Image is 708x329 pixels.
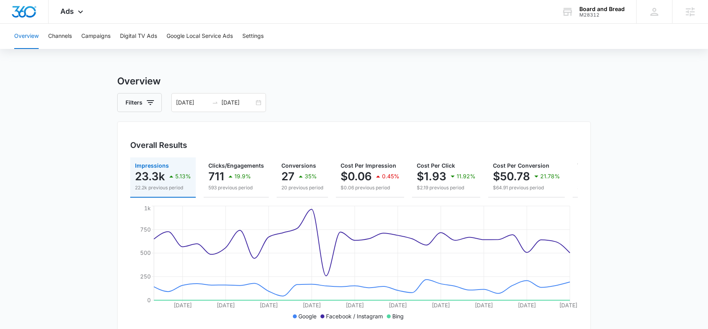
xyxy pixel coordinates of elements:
p: $2.19 previous period [417,184,476,191]
span: Conversions [281,162,316,169]
span: swap-right [212,99,218,106]
tspan: [DATE] [260,302,278,308]
p: 19.9% [234,174,251,179]
p: $0.06 [341,170,372,183]
span: to [212,99,218,106]
p: Bing [392,312,404,320]
span: Cost Per Click [417,162,455,169]
h3: Overall Results [130,139,187,151]
span: Total Spend [577,162,610,169]
tspan: 750 [140,226,151,233]
p: 35% [305,174,317,179]
p: 711 [208,170,224,183]
button: Overview [14,24,39,49]
p: $0.06 previous period [341,184,399,191]
p: 23.3k [135,170,165,183]
button: Channels [48,24,72,49]
tspan: [DATE] [346,302,364,308]
tspan: [DATE] [559,302,577,308]
tspan: [DATE] [303,302,321,308]
div: account name [579,6,625,12]
p: 5.13% [175,174,191,179]
p: 593 previous period [208,184,264,191]
tspan: [DATE] [217,302,235,308]
button: Filters [117,93,162,112]
p: $50.78 [493,170,530,183]
tspan: 500 [140,249,151,256]
p: 11.92% [457,174,476,179]
tspan: 250 [140,273,151,280]
p: $1,298.30 previous period [577,184,652,191]
h3: Overview [117,74,591,88]
p: 22.2k previous period [135,184,191,191]
span: Cost Per Impression [341,162,396,169]
p: 20 previous period [281,184,323,191]
tspan: [DATE] [475,302,493,308]
tspan: [DATE] [174,302,192,308]
p: $64.91 previous period [493,184,560,191]
span: Impressions [135,162,169,169]
p: 21.78% [540,174,560,179]
input: End date [221,98,254,107]
tspan: 0 [147,297,151,303]
tspan: 1k [144,205,151,211]
tspan: [DATE] [389,302,407,308]
p: Facebook / Instagram [326,312,383,320]
p: $1.93 [417,170,446,183]
tspan: [DATE] [432,302,450,308]
button: Settings [242,24,264,49]
button: Google Local Service Ads [167,24,233,49]
tspan: [DATE] [518,302,536,308]
p: $1,371.00 [577,170,628,183]
span: Ads [60,7,74,15]
p: 0.45% [382,174,399,179]
span: Clicks/Engagements [208,162,264,169]
span: Cost Per Conversion [493,162,549,169]
button: Digital TV Ads [120,24,157,49]
button: Campaigns [81,24,111,49]
input: Start date [176,98,209,107]
p: Google [298,312,317,320]
p: 27 [281,170,294,183]
div: account id [579,12,625,18]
